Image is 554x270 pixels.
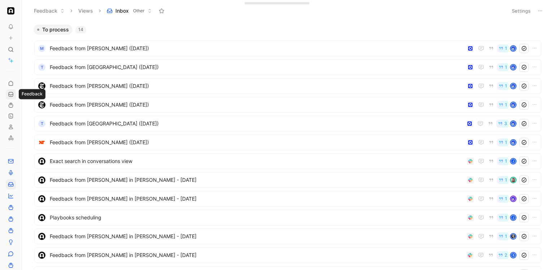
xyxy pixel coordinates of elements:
[497,214,509,222] button: 1
[38,82,45,90] img: logo
[34,40,541,56] a: MFeedback from [PERSON_NAME] ([DATE])1avatar
[50,63,464,72] span: Feedback from [GEOGRAPHIC_DATA] ([DATE])
[497,251,509,259] button: 2
[38,214,45,221] img: logo
[38,45,45,52] div: M
[505,234,507,239] span: 1
[505,140,507,145] span: 1
[497,232,509,240] button: 1
[511,215,516,220] div: J
[38,233,45,240] img: logo
[34,247,541,263] a: logoFeedback from [PERSON_NAME] in [PERSON_NAME] - [DATE]2S
[38,195,45,202] img: logo
[38,176,45,184] img: logo
[505,65,507,69] span: 1
[42,26,69,33] span: To process
[505,178,507,182] span: 1
[497,63,509,71] button: 1
[505,103,507,107] span: 1
[38,101,45,108] img: logo
[50,176,464,184] span: Feedback from [PERSON_NAME] in [PERSON_NAME] - [DATE]
[504,121,507,126] span: 3
[497,176,509,184] button: 1
[34,134,541,150] a: logoFeedback from [PERSON_NAME] ([DATE])1avatar
[34,116,541,132] a: TFeedback from [GEOGRAPHIC_DATA] ([DATE])3avatar
[511,121,516,126] img: avatar
[505,253,507,257] span: 2
[50,82,464,90] span: Feedback from [PERSON_NAME] ([DATE])
[31,5,68,16] button: Feedback
[497,157,509,165] button: 1
[34,228,541,244] a: logoFeedback from [PERSON_NAME] in [PERSON_NAME] - [DATE]1avatar
[511,253,516,258] div: S
[38,158,45,165] img: logo
[511,177,516,183] img: avatar
[505,84,507,88] span: 1
[505,197,507,201] span: 1
[34,25,72,35] button: To process
[115,7,129,14] span: Inbox
[6,6,16,16] button: Ada
[34,97,541,113] a: logoFeedback from [PERSON_NAME] ([DATE])1avatar
[7,7,14,14] img: Ada
[497,44,509,52] button: 1
[50,100,464,109] span: Feedback from [PERSON_NAME] ([DATE])
[511,46,516,51] img: avatar
[38,120,45,127] div: T
[496,120,509,128] button: 3
[133,7,145,14] span: Other
[38,64,45,71] div: T
[34,78,541,94] a: logoFeedback from [PERSON_NAME] ([DATE])1avatar
[511,196,516,201] img: avatar
[104,5,155,16] button: InboxOther
[497,138,509,146] button: 1
[50,213,464,222] span: Playbooks scheduling
[34,172,541,188] a: logoFeedback from [PERSON_NAME] in [PERSON_NAME] - [DATE]1avatar
[497,82,509,90] button: 1
[75,5,96,16] button: Views
[497,195,509,203] button: 1
[38,252,45,259] img: logo
[509,6,534,16] button: Settings
[511,140,516,145] img: avatar
[34,210,541,226] a: logoPlaybooks scheduling1J
[34,59,541,75] a: TFeedback from [GEOGRAPHIC_DATA] ([DATE])1avatar
[38,139,45,146] img: logo
[511,83,516,89] img: avatar
[50,194,464,203] span: Feedback from [PERSON_NAME] in [PERSON_NAME] - [DATE]
[505,215,507,220] span: 1
[50,251,463,260] span: Feedback from [PERSON_NAME] in [PERSON_NAME] - [DATE]
[50,119,463,128] span: Feedback from [GEOGRAPHIC_DATA] ([DATE])
[511,102,516,107] img: avatar
[505,159,507,163] span: 1
[50,157,464,166] span: Exact search in conversations view
[34,191,541,207] a: logoFeedback from [PERSON_NAME] in [PERSON_NAME] - [DATE]1avatar
[511,159,516,164] div: J
[50,44,464,53] span: Feedback from [PERSON_NAME] ([DATE])
[497,101,509,109] button: 1
[34,153,541,169] a: logoExact search in conversations view1J
[511,234,516,239] img: avatar
[50,232,464,241] span: Feedback from [PERSON_NAME] in [PERSON_NAME] - [DATE]
[511,65,516,70] img: avatar
[50,138,464,147] span: Feedback from [PERSON_NAME] ([DATE])
[505,46,507,51] span: 1
[75,26,86,33] div: 14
